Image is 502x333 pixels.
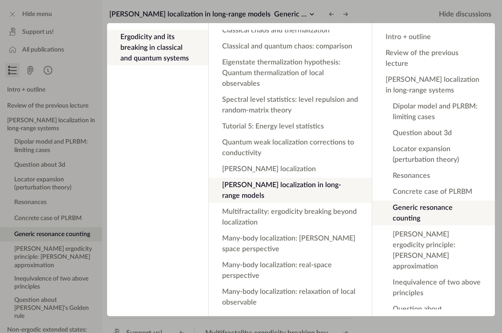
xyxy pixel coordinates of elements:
[209,162,372,176] button: [PERSON_NAME] localization
[209,231,372,256] button: Many-body localization: [PERSON_NAME] space perspective
[209,119,372,133] button: Tutorial 5: Energy level statistics
[372,126,495,140] button: Question about 3d
[372,142,495,167] button: Locator expansion (perturbation theory)
[209,135,372,160] button: Quantum weak localization corrections to conductivity
[209,178,372,203] button: [PERSON_NAME] localization in long-range models
[209,23,372,37] button: Classical chaos and thermalization
[372,46,495,71] button: Review of the previous lecture
[209,285,372,309] button: Many-body localization: relaxation of local observable
[372,227,495,273] button: [PERSON_NAME] ergodicity principle: [PERSON_NAME] approximation
[209,205,372,229] button: Multifractality: ergodicity breaking beyond localization
[372,185,495,199] button: Concrete case of PLRBM
[372,201,495,225] button: Generic resonance counting
[107,30,208,65] button: Ergodicity and its breaking in classical and quantum systems
[209,39,372,53] button: Classical and quantum chaos: comparison
[372,72,495,97] button: [PERSON_NAME] localization in long-range systems
[372,169,495,183] button: Resonances
[372,275,495,300] button: Inequivalence of two above principles
[209,55,372,91] button: Eigenstate thermalization hypothesis: Quantum thermalization of local observables
[209,92,372,117] button: Spectral level statistics: level repulsion and random-matrix theory
[372,99,495,124] button: Dipolar model and PLRBM: limiting cases
[372,30,495,44] button: Intro + outline
[209,258,372,283] button: Many-body localization: real-space perspective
